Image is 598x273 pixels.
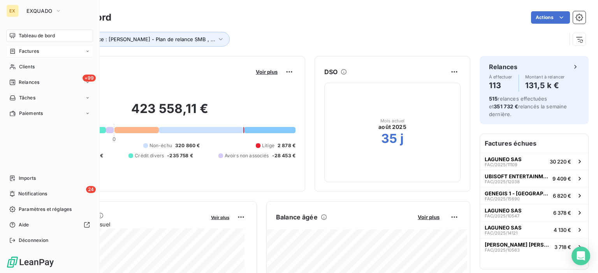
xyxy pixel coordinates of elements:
span: Voir plus [211,215,229,220]
h4: 113 [489,79,512,92]
span: Mois actuel [380,118,405,123]
span: FAC/2025/10563 [485,248,520,252]
a: Clients [6,61,93,73]
span: EXQUADO [26,8,52,14]
span: 6 820 € [553,193,571,199]
span: 0 [113,136,116,142]
span: Voir plus [256,69,278,75]
span: LAGUNEO SAS [485,224,522,231]
button: LAGUNEO SASFAC/2025/141214 130 € [480,221,588,238]
span: 9 409 € [552,176,571,182]
span: Tableau de bord [19,32,55,39]
button: LAGUNEO SASFAC/2025/105476 378 € [480,204,588,221]
h6: Relances [489,62,517,71]
span: UBISOFT ENTERTAINMENT [485,173,549,179]
img: Logo LeanPay [6,256,55,268]
span: FAC/2025/11109 [485,162,517,167]
div: Open Intercom Messenger [572,247,590,265]
a: Tableau de bord [6,30,93,42]
button: Voir plus [253,68,280,75]
span: 4 130 € [554,227,571,233]
span: 3 718 € [554,244,571,250]
span: 351 732 € [494,103,518,110]
span: Tâches [19,94,35,101]
span: [PERSON_NAME] [PERSON_NAME] LASALLE SERVICES [485,242,551,248]
h2: j [400,131,404,146]
button: GENEGIS 1 - [GEOGRAPHIC_DATA] LA DEFENSE CedexFAC/2025/156906 820 € [480,187,588,204]
span: -235 758 € [167,152,193,159]
span: 6 378 € [553,210,571,216]
a: Factures [6,45,93,57]
a: Paiements [6,107,93,120]
span: 24 [86,186,96,193]
span: Factures [19,48,39,55]
button: [PERSON_NAME] [PERSON_NAME] LASALLE SERVICESFAC/2025/105633 718 € [480,238,588,255]
span: -28 453 € [272,152,295,159]
span: Clients [19,63,35,70]
button: Voir plus [415,214,442,221]
span: Plan de relance : [PERSON_NAME] - Plan de relance SMB , ... [67,36,215,42]
span: FAC/2025/10547 [485,214,519,218]
button: Voir plus [209,214,232,221]
h6: Balance âgée [276,212,318,222]
button: UBISOFT ENTERTAINMENTFAC/2025/120389 409 € [480,170,588,187]
span: Notifications [18,190,47,197]
a: Tâches [6,92,93,104]
span: Chiffre d'affaires mensuel [44,220,206,228]
span: Paiements [19,110,43,117]
h6: Factures échues [480,134,588,153]
span: FAC/2025/14121 [485,231,517,235]
button: Actions [531,11,570,24]
span: 30 220 € [550,158,571,165]
h2: 35 [381,131,397,146]
span: LAGUNEO SAS [485,207,522,214]
span: GENEGIS 1 - [GEOGRAPHIC_DATA] LA DEFENSE Cedex [485,190,550,196]
span: Déconnexion [19,237,49,244]
span: 2 878 € [278,142,295,149]
button: Plan de relance : [PERSON_NAME] - Plan de relance SMB , ... [55,32,230,47]
span: août 2025 [378,123,406,131]
span: 320 860 € [175,142,200,149]
span: Non-échu [149,142,172,149]
span: FAC/2025/15690 [485,196,520,201]
span: Aide [19,221,29,228]
span: Avoirs non associés [225,152,269,159]
span: Imports [19,175,36,182]
span: Montant à relancer [525,75,565,79]
h6: DSO [324,67,338,77]
span: LAGUNEO SAS [485,156,522,162]
span: Crédit divers [135,152,164,159]
a: Aide [6,219,93,231]
span: Paramètres et réglages [19,206,72,213]
span: +99 [83,75,96,82]
a: Imports [6,172,93,184]
h2: 423 558,11 € [44,101,295,124]
span: Litige [262,142,274,149]
span: 515 [489,96,498,102]
a: Paramètres et réglages [6,203,93,216]
h4: 131,5 k € [525,79,565,92]
span: Relances [19,79,39,86]
span: À effectuer [489,75,512,79]
a: +99Relances [6,76,93,89]
div: EX [6,5,19,17]
button: LAGUNEO SASFAC/2025/1110930 220 € [480,153,588,170]
span: Voir plus [418,214,440,220]
span: relances effectuées et relancés la semaine dernière. [489,96,567,117]
span: FAC/2025/12038 [485,179,520,184]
